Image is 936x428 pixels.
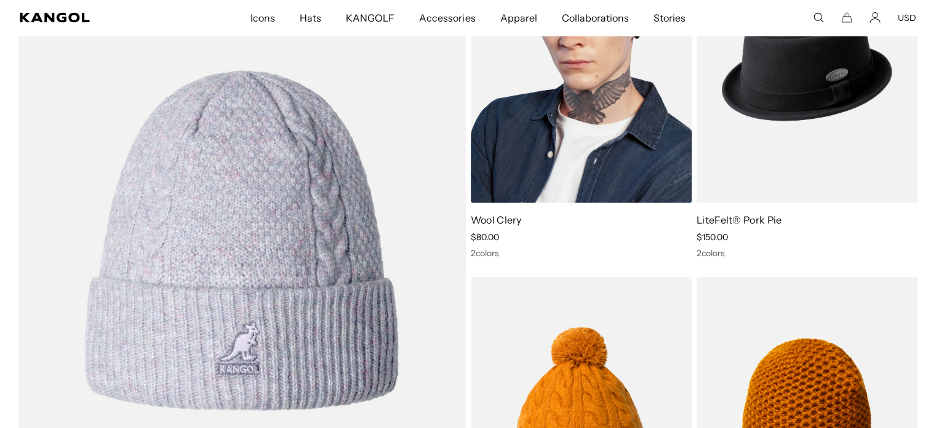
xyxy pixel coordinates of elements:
[471,214,522,226] a: Wool Clery
[697,248,918,259] div: 2 colors
[813,12,824,23] summary: Search here
[20,13,165,23] a: Kangol
[841,12,852,23] button: Cart
[697,232,728,243] span: $150.00
[697,214,782,226] a: LiteFelt® Pork Pie
[471,232,499,243] span: $80.00
[870,12,881,23] a: Account
[898,12,916,23] button: USD
[471,248,692,259] div: 2 colors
